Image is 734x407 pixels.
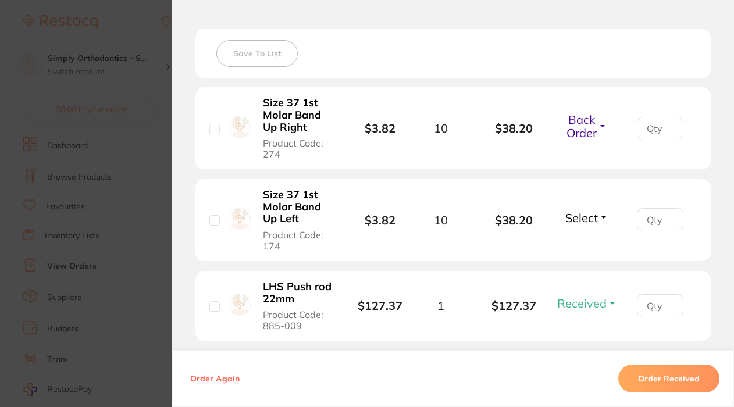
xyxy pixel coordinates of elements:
b: $127.37 [358,298,402,313]
span: 10 [434,213,448,227]
b: $38.20 [478,213,551,227]
input: Qty [637,294,683,317]
button: LHS Push rod 22mm Product Code: 885-009 [259,280,339,331]
img: LHS Push rod 22mm [229,294,251,316]
span: Product Code: 885-009 [263,309,335,331]
button: Order Again [187,373,243,384]
span: Received [557,296,607,310]
span: Product Code: 274 [263,138,335,159]
button: Back Order [551,112,624,140]
img: Size 37 1st Molar Band Up Left [229,208,251,230]
span: 1 [437,299,444,312]
b: $3.82 [365,121,395,135]
input: Qty [637,117,683,140]
b: Size 37 1st Molar Band Up Right [263,97,335,133]
span: Select [565,210,598,225]
button: Received [554,296,621,310]
span: 10 [434,122,448,135]
input: Qty [637,208,683,231]
span: Product Code: 174 [263,230,335,251]
img: Size 37 1st Molar Band Up Right [229,116,251,138]
b: Size 37 1st Molar Band Up Left [263,189,335,225]
b: $38.20 [478,122,551,135]
button: Save To List [216,40,298,67]
b: $3.82 [365,213,395,227]
button: Size 37 1st Molar Band Up Left Product Code: 174 [259,188,339,252]
button: Size 37 1st Molar Band Up Right Product Code: 274 [259,97,339,160]
span: Back Order [566,112,597,140]
button: Order Received [618,365,719,392]
b: LHS Push rod 22mm [263,281,335,305]
b: $127.37 [478,299,551,312]
button: Select [562,210,612,225]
